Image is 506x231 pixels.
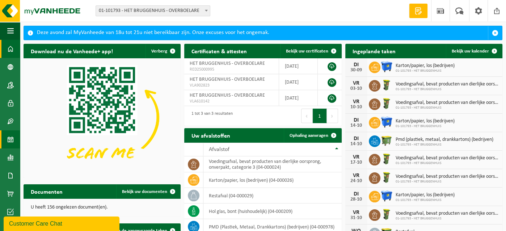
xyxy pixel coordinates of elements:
[188,108,233,124] div: 1 tot 3 van 3 resultaten
[396,161,499,165] span: 01-101793 - HET BRUGGENHUIS
[380,97,393,110] img: WB-0060-HPE-GN-50
[349,68,363,73] div: 30-09
[327,109,338,123] button: Next
[203,203,341,219] td: hol glas, bont (huishoudelijk) (04-000209)
[396,143,493,147] span: 01-101793 - HET BRUGGENHUIS
[349,80,363,86] div: VR
[286,49,328,54] span: Bekijk uw certificaten
[396,198,455,202] span: 01-101793 - HET BRUGGENHUIS
[349,178,363,184] div: 24-10
[349,215,363,220] div: 31-10
[284,128,341,143] a: Ophaling aanvragen
[190,93,265,98] span: HET BRUGGENHUIS - OVERBOELARE
[279,74,318,90] td: [DATE]
[396,100,499,106] span: Voedingsafval, bevat producten van dierlijke oorsprong, onverpakt, categorie 3
[349,191,363,197] div: DI
[349,154,363,160] div: VR
[349,117,363,123] div: DI
[190,98,273,104] span: VLA610142
[184,128,237,142] h2: Uw afvalstoffen
[349,142,363,147] div: 14-10
[290,133,328,138] span: Ophaling aanvragen
[279,58,318,74] td: [DATE]
[396,180,499,184] span: 01-101793 - HET BRUGGENHUIS
[396,192,455,198] span: Karton/papier, los (bedrijven)
[279,90,318,106] td: [DATE]
[396,69,455,73] span: 01-101793 - HET BRUGGENHUIS
[396,63,455,69] span: Karton/papier, los (bedrijven)
[146,44,180,58] button: Verberg
[301,109,313,123] button: Previous
[151,49,167,54] span: Verberg
[349,160,363,165] div: 17-10
[452,49,489,54] span: Bekijk uw kalender
[31,205,173,210] p: U heeft 156 ongelezen document(en).
[380,79,393,91] img: WB-0060-HPE-GN-50
[37,26,488,40] div: Deze avond zal MyVanheede van 18u tot 21u niet bereikbaar zijn. Onze excuses voor het ongemak.
[349,210,363,215] div: VR
[396,217,499,221] span: 01-101793 - HET BRUGGENHUIS
[396,81,499,87] span: Voedingsafval, bevat producten van dierlijke oorsprong, onverpakt, categorie 3
[396,124,455,129] span: 01-101793 - HET BRUGGENHUIS
[24,58,181,176] img: Download de VHEPlus App
[349,86,363,91] div: 03-10
[96,5,210,16] span: 01-101793 - HET BRUGGENHUIS - OVERBOELARE
[209,147,229,152] span: Afvalstof
[396,174,499,180] span: Voedingsafval, bevat producten van dierlijke oorsprong, onverpakt, categorie 3
[184,44,254,58] h2: Certificaten & attesten
[349,105,363,110] div: 10-10
[203,172,341,188] td: karton/papier, los (bedrijven) (04-000026)
[446,44,502,58] a: Bekijk uw kalender
[396,106,499,110] span: 01-101793 - HET BRUGGENHUIS
[380,153,393,165] img: WB-0060-HPE-GN-50
[122,189,167,194] span: Bekijk uw documenten
[396,137,493,143] span: Pmd (plastiek, metaal, drankkartons) (bedrijven)
[349,173,363,178] div: VR
[349,136,363,142] div: DI
[349,123,363,128] div: 14-10
[203,156,341,172] td: voedingsafval, bevat producten van dierlijke oorsprong, onverpakt, categorie 3 (04-000024)
[380,208,393,220] img: WB-0060-HPE-GN-50
[190,61,265,66] span: HET BRUGGENHUIS - OVERBOELARE
[396,155,499,161] span: Voedingsafval, bevat producten van dierlijke oorsprong, onverpakt, categorie 3
[396,87,499,92] span: 01-101793 - HET BRUGGENHUIS
[349,99,363,105] div: VR
[349,197,363,202] div: 28-10
[116,184,180,199] a: Bekijk uw documenten
[24,184,70,198] h2: Documenten
[313,109,327,123] button: 1
[190,67,273,72] span: RED25000995
[380,190,393,202] img: WB-1100-HPE-BE-01
[24,44,120,58] h2: Download nu de Vanheede+ app!
[203,188,341,203] td: restafval (04-000029)
[380,116,393,128] img: WB-1100-HPE-BE-01
[190,83,273,88] span: VLA902823
[396,118,455,124] span: Karton/papier, los (bedrijven)
[280,44,341,58] a: Bekijk uw certificaten
[190,77,265,82] span: HET BRUGGENHUIS - OVERBOELARE
[380,60,393,73] img: WB-1100-HPE-BE-01
[396,211,499,217] span: Voedingsafval, bevat producten van dierlijke oorsprong, onverpakt, categorie 3
[380,171,393,184] img: WB-0060-HPE-GN-50
[96,6,210,16] span: 01-101793 - HET BRUGGENHUIS - OVERBOELARE
[345,44,403,58] h2: Ingeplande taken
[4,215,121,231] iframe: chat widget
[349,62,363,68] div: DI
[380,134,393,147] img: WB-1100-HPE-GN-50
